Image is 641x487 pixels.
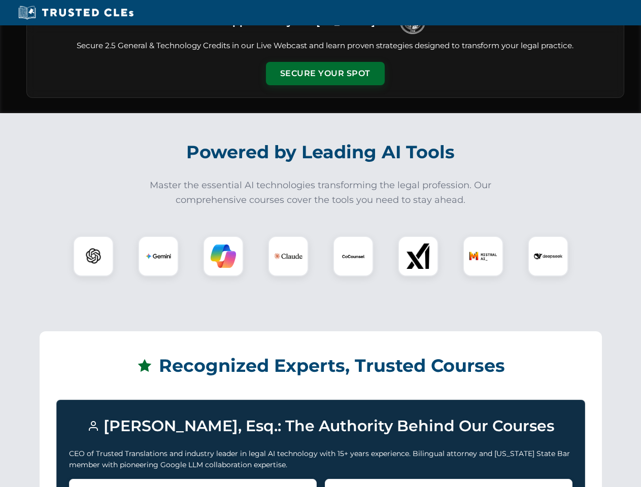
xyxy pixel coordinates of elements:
[39,40,612,52] p: Secure 2.5 General & Technology Credits in our Live Webcast and learn proven strategies designed ...
[528,236,568,276] div: DeepSeek
[15,5,137,20] img: Trusted CLEs
[406,243,431,269] img: xAI Logo
[341,243,366,269] img: CoCounsel Logo
[469,242,497,270] img: Mistral AI Logo
[40,134,602,170] h2: Powered by Leading AI Tools
[146,243,171,269] img: Gemini Logo
[56,348,585,384] h2: Recognized Experts, Trusted Courses
[534,242,562,270] img: DeepSeek Logo
[274,242,302,270] img: Claude Logo
[398,236,438,276] div: xAI
[138,236,179,276] div: Gemini
[266,62,385,85] button: Secure Your Spot
[69,448,572,471] p: CEO of Trusted Translations and industry leader in legal AI technology with 15+ years experience....
[333,236,374,276] div: CoCounsel
[203,236,244,276] div: Copilot
[143,178,498,207] p: Master the essential AI technologies transforming the legal profession. Our comprehensive courses...
[73,236,114,276] div: ChatGPT
[463,236,503,276] div: Mistral AI
[69,412,572,440] h3: [PERSON_NAME], Esq.: The Authority Behind Our Courses
[268,236,309,276] div: Claude
[211,243,236,269] img: Copilot Logo
[79,241,108,271] img: ChatGPT Logo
